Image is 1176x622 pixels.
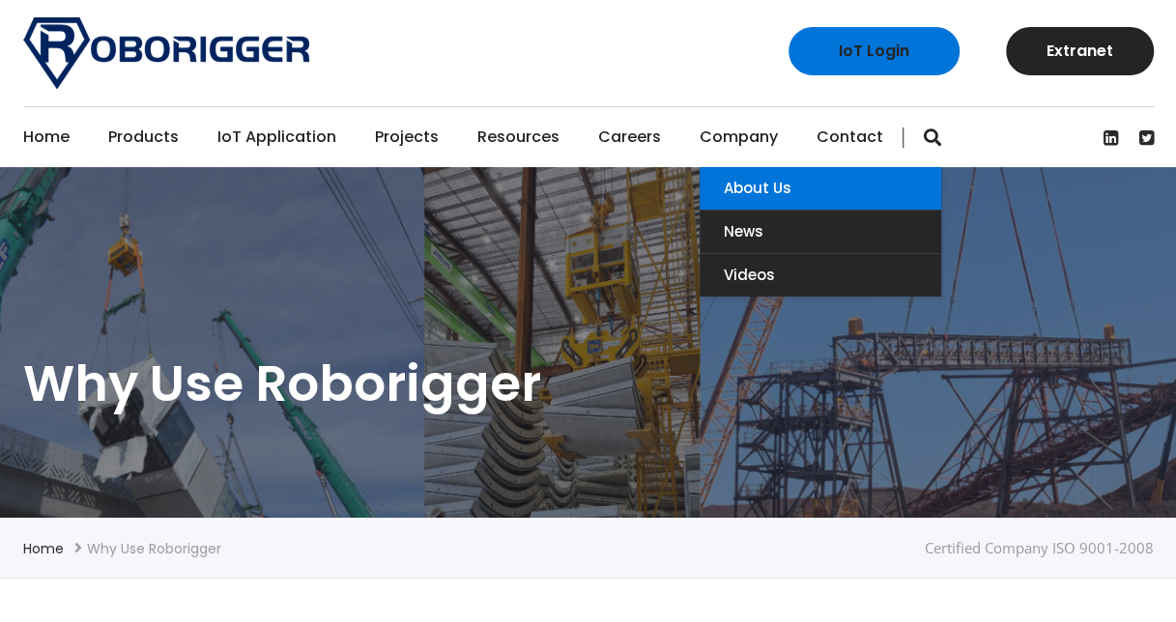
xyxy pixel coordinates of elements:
a: Videos [700,254,941,297]
img: Roborigger [23,17,309,89]
div: Certified Company ISO 9001-2008 [925,535,1154,561]
a: Home [23,107,70,167]
li: Why use Roborigger [87,537,221,560]
a: Products [108,107,179,167]
a: Resources [477,107,559,167]
a: IoT Login [789,27,960,75]
a: Home [23,539,64,558]
a: Contact [817,107,883,167]
a: Extranet [1006,27,1154,75]
h1: Why use Roborigger [23,351,1154,416]
a: News [700,211,941,253]
a: Company [700,107,778,167]
a: Projects [375,107,439,167]
a: Careers [598,107,661,167]
a: About Us [700,167,941,210]
a: IoT Application [217,107,336,167]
